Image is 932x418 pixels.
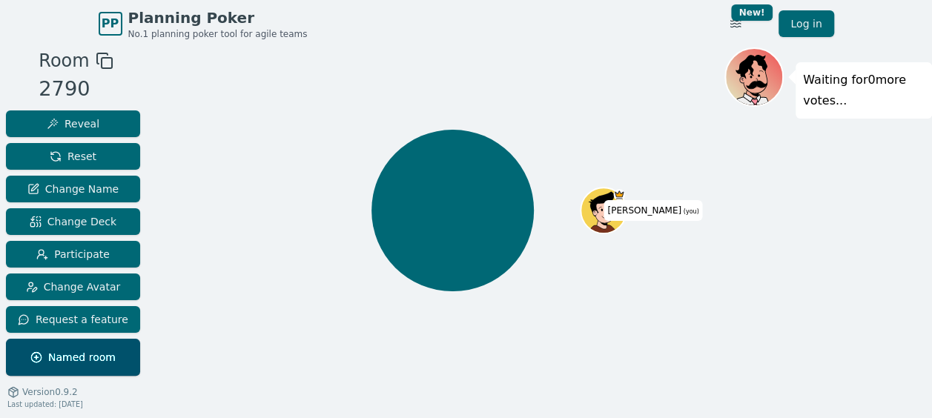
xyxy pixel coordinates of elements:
span: Participate [36,247,110,262]
button: Change Avatar [6,273,140,300]
button: Click to change your avatar [582,189,625,232]
span: Reveal [47,116,99,131]
a: PPPlanning PokerNo.1 planning poker tool for agile teams [99,7,308,40]
span: Reset [50,149,96,164]
span: Change Name [27,182,119,196]
button: Change Name [6,176,140,202]
div: 2790 [39,74,113,104]
span: No.1 planning poker tool for agile teams [128,28,308,40]
span: Viney is the host [613,189,624,200]
button: Change Deck [6,208,140,235]
span: Change Avatar [26,279,121,294]
span: Last updated: [DATE] [7,400,83,408]
span: Request a feature [18,312,128,327]
p: Waiting for 0 more votes... [803,70,925,111]
span: (you) [681,208,699,215]
span: Version 0.9.2 [22,386,78,398]
button: Version0.9.2 [7,386,78,398]
button: Reset [6,143,140,170]
button: Participate [6,241,140,268]
button: Named room [6,339,140,376]
button: Reveal [6,110,140,137]
span: Change Deck [30,214,116,229]
div: New! [731,4,773,21]
button: Request a feature [6,306,140,333]
span: Planning Poker [128,7,308,28]
a: Log in [779,10,833,37]
span: Named room [30,350,116,365]
span: PP [102,15,119,33]
button: New! [722,10,749,37]
span: Click to change your name [604,200,702,221]
span: Room [39,47,89,74]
